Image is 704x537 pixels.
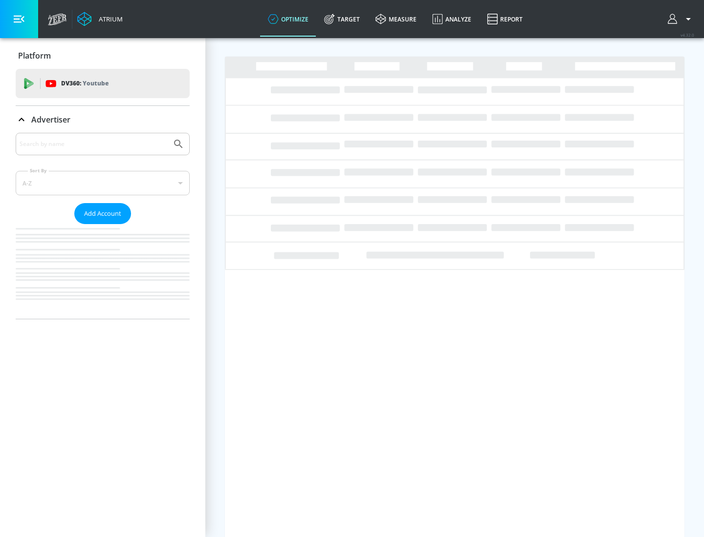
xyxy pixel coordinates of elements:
div: DV360: Youtube [16,69,190,98]
div: Atrium [95,15,123,23]
label: Sort By [28,167,49,174]
div: Platform [16,42,190,69]
p: Advertiser [31,114,70,125]
p: Youtube [83,78,109,88]
nav: list of Advertiser [16,224,190,319]
button: Add Account [74,203,131,224]
p: DV360: [61,78,109,89]
a: Analyze [424,1,479,37]
div: Advertiser [16,133,190,319]
a: optimize [260,1,316,37]
a: Atrium [77,12,123,26]
a: Target [316,1,368,37]
p: Platform [18,50,51,61]
a: Report [479,1,530,37]
a: measure [368,1,424,37]
span: v 4.32.0 [681,32,694,38]
input: Search by name [20,138,168,150]
div: A-Z [16,171,190,195]
span: Add Account [84,208,121,219]
div: Advertiser [16,106,190,133]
